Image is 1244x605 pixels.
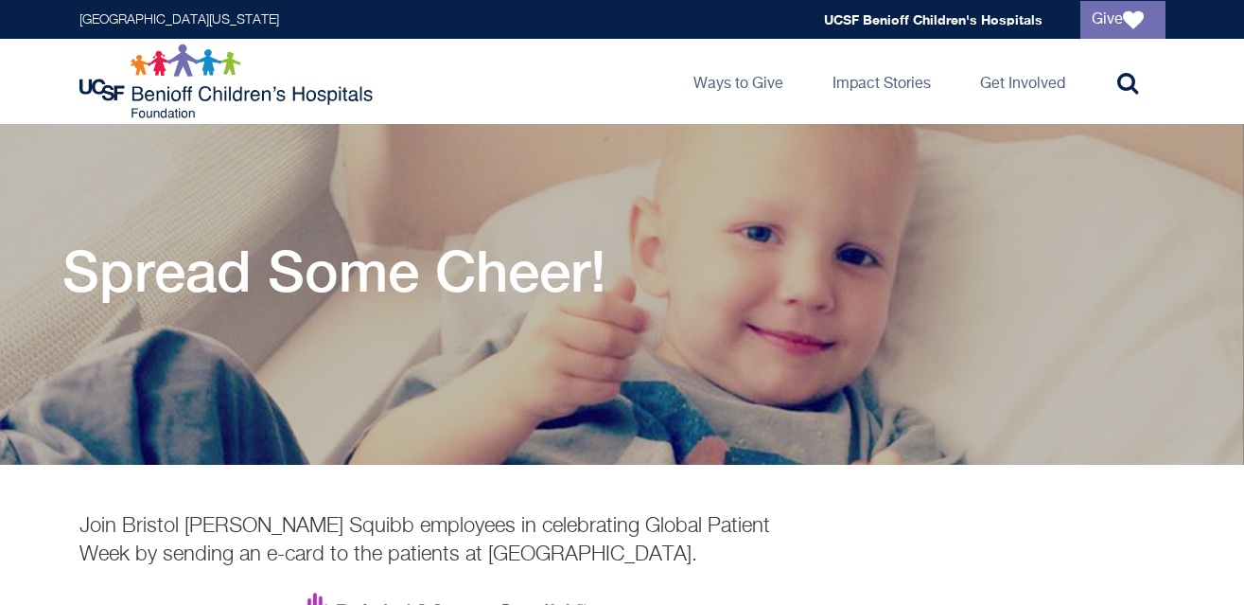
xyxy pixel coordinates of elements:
a: Ways to Give [678,39,798,124]
a: [GEOGRAPHIC_DATA][US_STATE] [79,13,279,27]
img: Logo for UCSF Benioff Children's Hospitals Foundation [79,44,377,119]
a: UCSF Benioff Children's Hospitals [824,11,1043,27]
a: Give [1080,1,1165,39]
p: Join Bristol [PERSON_NAME] Squibb employees in celebrating Global Patient Week by sending an e-ca... [79,512,808,569]
a: Get Involved [965,39,1080,124]
h1: Spread Some Cheer! [62,238,606,304]
a: Impact Stories [817,39,946,124]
